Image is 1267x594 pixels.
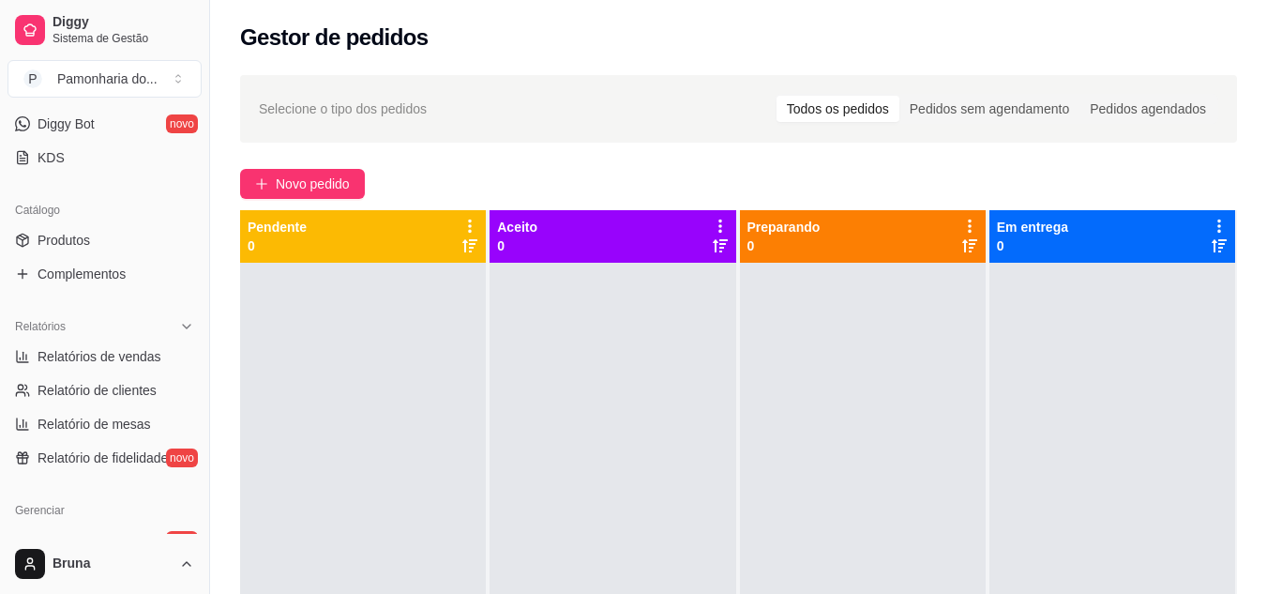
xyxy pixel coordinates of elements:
[57,69,158,88] div: Pamonharia do ...
[38,415,151,434] span: Relatório de mesas
[747,236,821,255] p: 0
[8,409,202,439] a: Relatório de mesas
[1079,96,1216,122] div: Pedidos agendados
[997,236,1068,255] p: 0
[8,195,202,225] div: Catálogo
[53,31,194,46] span: Sistema de Gestão
[276,174,350,194] span: Novo pedido
[8,60,202,98] button: Select a team
[38,381,157,400] span: Relatório de clientes
[38,231,90,250] span: Produtos
[53,14,194,31] span: Diggy
[8,8,202,53] a: DiggySistema de Gestão
[777,96,899,122] div: Todos os pedidos
[8,375,202,405] a: Relatório de clientes
[53,556,172,572] span: Bruna
[38,265,126,283] span: Complementos
[255,177,268,190] span: plus
[497,218,537,236] p: Aceito
[497,236,537,255] p: 0
[240,23,429,53] h2: Gestor de pedidos
[8,143,202,173] a: KDS
[8,109,202,139] a: Diggy Botnovo
[8,259,202,289] a: Complementos
[38,531,116,550] span: Entregadores
[747,218,821,236] p: Preparando
[38,114,95,133] span: Diggy Bot
[899,96,1079,122] div: Pedidos sem agendamento
[15,319,66,334] span: Relatórios
[8,495,202,525] div: Gerenciar
[248,218,307,236] p: Pendente
[259,99,427,119] span: Selecione o tipo dos pedidos
[8,541,202,586] button: Bruna
[248,236,307,255] p: 0
[8,525,202,556] a: Entregadoresnovo
[240,169,365,199] button: Novo pedido
[38,449,168,467] span: Relatório de fidelidade
[38,148,65,167] span: KDS
[23,69,42,88] span: P
[8,443,202,473] a: Relatório de fidelidadenovo
[8,342,202,372] a: Relatórios de vendas
[8,225,202,255] a: Produtos
[38,347,161,366] span: Relatórios de vendas
[997,218,1068,236] p: Em entrega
